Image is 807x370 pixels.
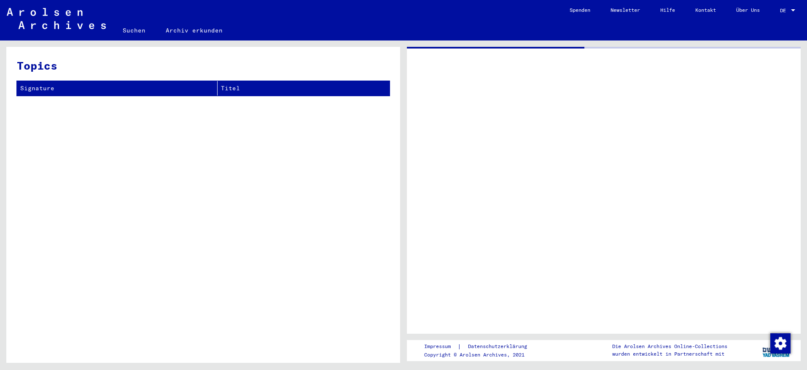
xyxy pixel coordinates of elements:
p: wurden entwickelt in Partnerschaft mit [612,350,727,358]
a: Archiv erkunden [156,20,233,41]
p: Copyright © Arolsen Archives, 2021 [424,351,537,359]
img: yv_logo.png [761,340,792,361]
p: Die Arolsen Archives Online-Collections [612,343,727,350]
th: Signature [17,81,218,96]
th: Titel [218,81,390,96]
div: | [424,342,537,351]
img: Arolsen_neg.svg [7,8,106,29]
a: Datenschutzerklärung [461,342,537,351]
img: Zustimmung ändern [770,333,791,354]
a: Suchen [113,20,156,41]
a: Impressum [424,342,457,351]
h3: Topics [17,57,389,74]
span: DE [780,8,789,14]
